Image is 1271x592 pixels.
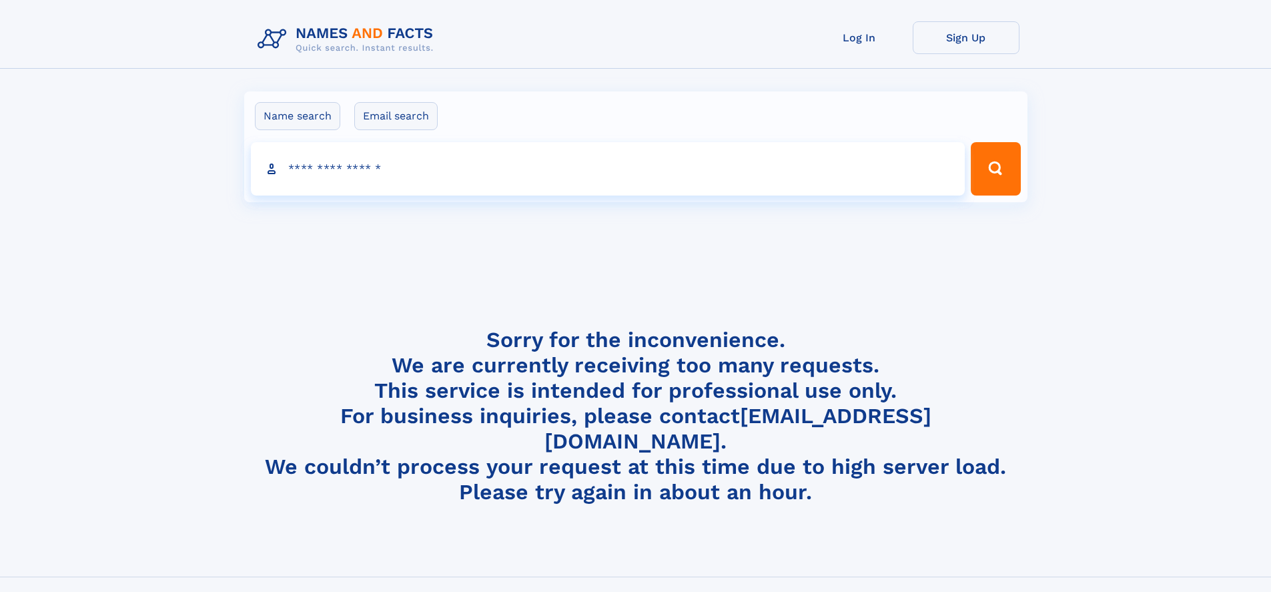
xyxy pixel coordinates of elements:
[544,403,931,454] a: [EMAIL_ADDRESS][DOMAIN_NAME]
[913,21,1019,54] a: Sign Up
[252,21,444,57] img: Logo Names and Facts
[255,102,340,130] label: Name search
[971,142,1020,196] button: Search Button
[252,327,1019,505] h4: Sorry for the inconvenience. We are currently receiving too many requests. This service is intend...
[354,102,438,130] label: Email search
[806,21,913,54] a: Log In
[251,142,965,196] input: search input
